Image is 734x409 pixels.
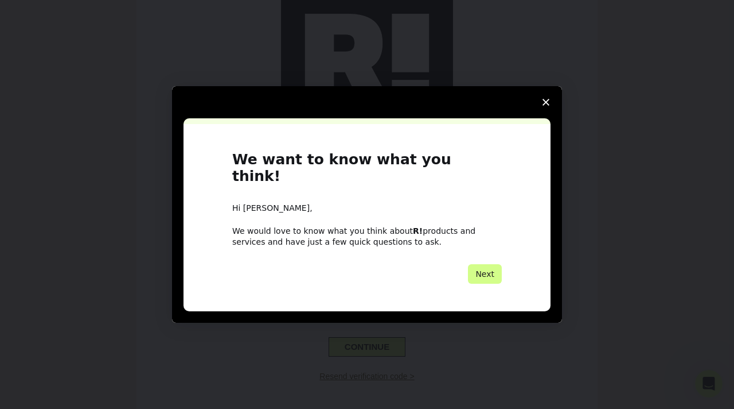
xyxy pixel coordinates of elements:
div: Hi [PERSON_NAME], [232,203,502,214]
button: Next [468,264,502,284]
b: R! [413,226,423,236]
h1: We want to know what you think! [232,152,502,191]
span: Close survey [530,86,562,118]
div: We would love to know what you think about products and services and have just a few quick questi... [232,226,502,246]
